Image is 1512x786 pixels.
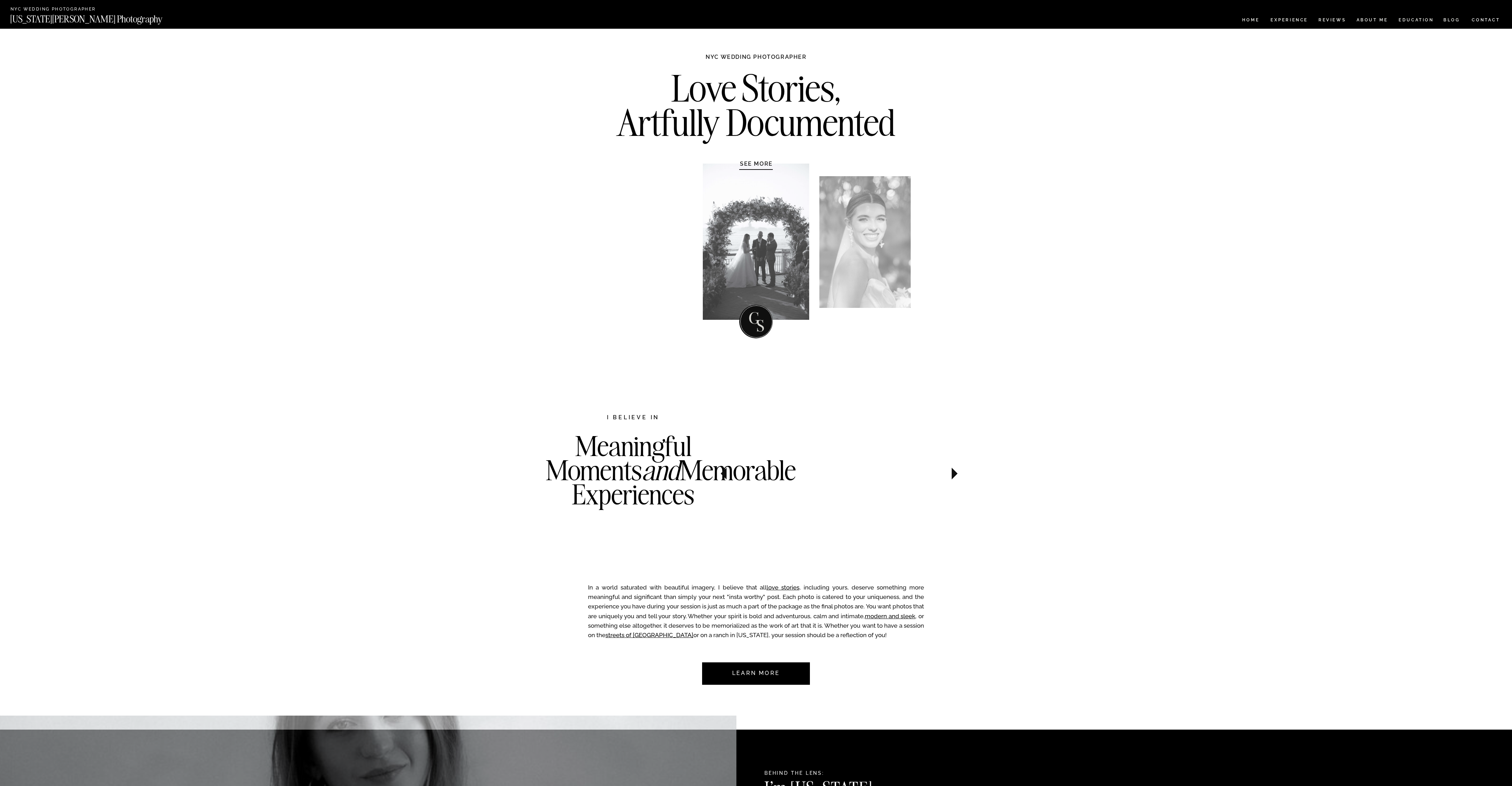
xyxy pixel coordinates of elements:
[1318,18,1345,24] a: REVIEWS
[723,160,790,167] a: SEE MORE
[691,53,822,67] h1: NYC WEDDING PHOTOGRAPHER
[588,583,924,643] p: In a world saturated with beautiful imagery, I believe that all , including yours, deserve someth...
[605,632,693,639] a: streets of [GEOGRAPHIC_DATA]
[609,71,903,145] h2: Love Stories, Artfully Documented
[1270,18,1307,24] a: Experience
[1241,18,1261,24] a: HOME
[570,413,696,423] h2: I believe in
[10,14,186,20] a: [US_STATE][PERSON_NAME] Photography
[764,770,913,778] h2: Behind the Lens:
[1356,18,1388,24] a: ABOUT ME
[546,434,721,535] h3: Meaningful Moments Memorable Experiences
[10,7,116,12] a: NYC Wedding Photographer
[723,662,789,685] a: Learn more
[1443,18,1460,24] a: BLOG
[1398,18,1435,24] a: EDUCATION
[865,613,915,620] a: modern and sleek
[766,584,799,591] a: love stories
[1471,16,1500,24] a: CONTACT
[642,453,680,487] i: and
